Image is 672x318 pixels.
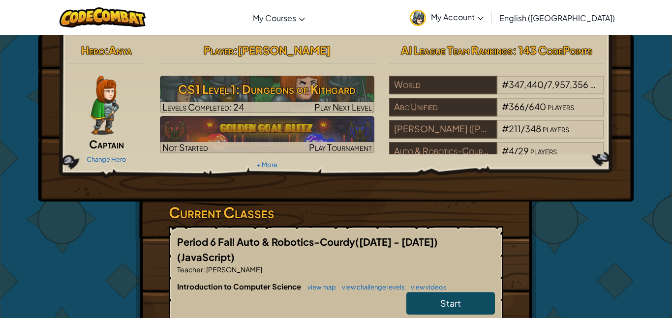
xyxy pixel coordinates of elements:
[405,2,489,33] a: My Account
[389,98,496,116] div: Abc Unified
[544,79,548,90] span: /
[389,129,604,141] a: [PERSON_NAME] ([PERSON_NAME]) Middle#211/348players
[590,79,616,90] span: players
[406,283,447,291] a: view videos
[87,155,126,163] a: Change Hero
[204,43,234,57] span: Player
[160,78,375,100] h3: CS1 Level 1: Dungeons of Kithgard
[509,123,521,134] span: 211
[177,282,303,291] span: Introduction to Computer Science
[238,43,331,57] span: [PERSON_NAME]
[177,265,203,274] span: Teacher
[431,12,484,22] span: My Account
[169,202,503,224] h3: Current Classes
[162,142,208,153] span: Not Started
[60,7,146,28] img: CodeCombat logo
[105,43,109,57] span: :
[440,297,461,309] span: Start
[160,116,375,153] a: Not StartedPlay Tournament
[389,142,496,161] div: Auto & Robotics-Courdy([DATE] - [DATE])
[109,43,132,57] span: Anya
[162,101,244,113] span: Levels Completed: 24
[389,107,604,118] a: Abc Unified#366/640players
[509,145,514,156] span: 4
[160,76,375,113] a: Play Next Level
[337,283,405,291] a: view challenge levels
[89,137,124,151] span: Captain
[521,123,525,134] span: /
[91,76,119,135] img: captain-pose.png
[513,43,592,57] span: : 143 CodePoints
[205,265,262,274] span: [PERSON_NAME]
[494,4,620,31] a: English ([GEOGRAPHIC_DATA])
[401,43,513,57] span: AI League Team Rankings
[543,123,569,134] span: players
[502,145,509,156] span: #
[525,123,541,134] span: 348
[410,10,426,26] img: avatar
[502,101,509,112] span: #
[499,13,615,23] span: English ([GEOGRAPHIC_DATA])
[530,145,557,156] span: players
[257,161,277,169] a: + More
[177,235,438,248] span: Period 6 Fall Auto & Robotics-Courdy([DATE] - [DATE])
[160,76,375,113] img: CS1 Level 1: Dungeons of Kithgard
[309,142,372,153] span: Play Tournament
[389,151,604,163] a: Auto & Robotics-Courdy([DATE] - [DATE])#4/29players
[502,123,509,134] span: #
[81,43,105,57] span: Hero
[253,13,296,23] span: My Courses
[234,43,238,57] span: :
[502,79,509,90] span: #
[303,283,336,291] a: view map
[509,101,525,112] span: 366
[514,145,518,156] span: /
[525,101,529,112] span: /
[518,145,529,156] span: 29
[389,120,496,139] div: [PERSON_NAME] ([PERSON_NAME]) Middle
[389,76,496,94] div: World
[314,101,372,113] span: Play Next Level
[203,265,205,274] span: :
[509,79,544,90] span: 347,440
[389,85,604,96] a: World#347,440/7,957,356players
[529,101,546,112] span: 640
[160,116,375,153] img: Golden Goal
[548,79,588,90] span: 7,957,356
[248,4,310,31] a: My Courses
[548,101,574,112] span: players
[177,251,235,263] span: (JavaScript)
